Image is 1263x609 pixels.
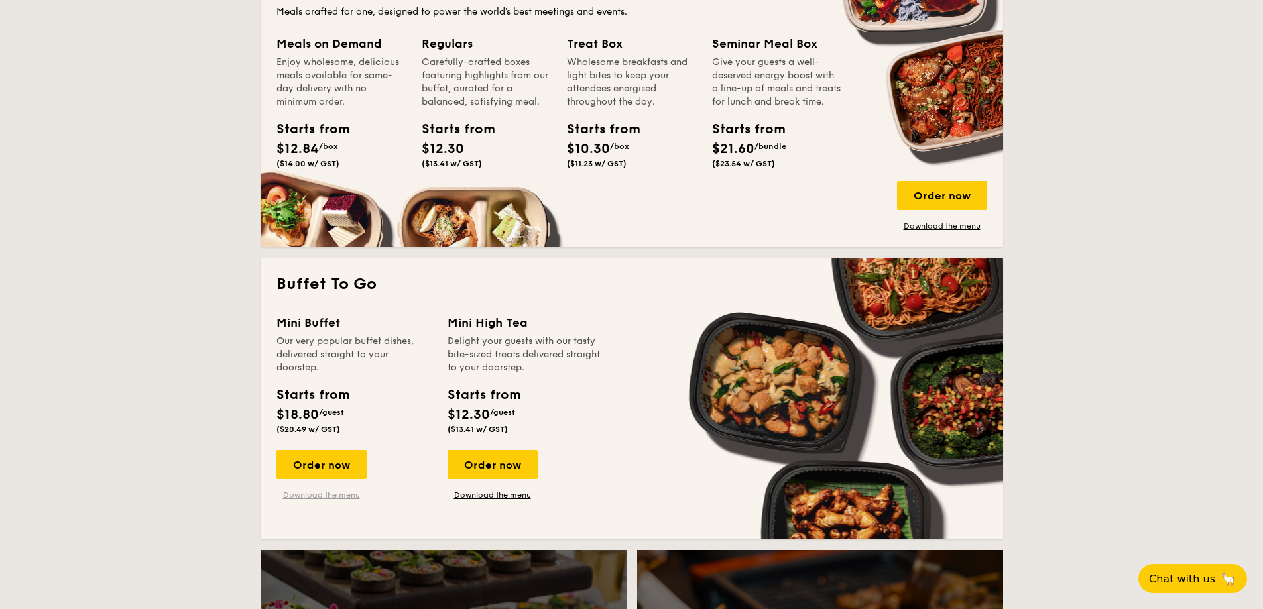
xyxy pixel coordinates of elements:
[422,119,481,139] div: Starts from
[276,385,349,405] div: Starts from
[567,141,610,157] span: $10.30
[422,159,482,168] span: ($13.41 w/ GST)
[448,490,538,500] a: Download the menu
[422,141,464,157] span: $12.30
[276,34,406,53] div: Meals on Demand
[754,142,786,151] span: /bundle
[448,335,603,374] div: Delight your guests with our tasty bite-sized treats delivered straight to your doorstep.
[276,490,367,500] a: Download the menu
[448,385,520,405] div: Starts from
[422,56,551,109] div: Carefully-crafted boxes featuring highlights from our buffet, curated for a balanced, satisfying ...
[897,221,987,231] a: Download the menu
[276,56,406,109] div: Enjoy wholesome, delicious meals available for same-day delivery with no minimum order.
[276,159,339,168] span: ($14.00 w/ GST)
[712,34,841,53] div: Seminar Meal Box
[276,425,340,434] span: ($20.49 w/ GST)
[276,335,432,374] div: Our very popular buffet dishes, delivered straight to your doorstep.
[1221,571,1236,586] span: 🦙
[1138,564,1247,593] button: Chat with us🦙
[448,425,508,434] span: ($13.41 w/ GST)
[448,313,603,332] div: Mini High Tea
[1149,573,1215,585] span: Chat with us
[567,159,627,168] span: ($11.23 w/ GST)
[276,313,432,332] div: Mini Buffet
[712,119,772,139] div: Starts from
[319,408,344,417] span: /guest
[490,408,515,417] span: /guest
[712,159,775,168] span: ($23.54 w/ GST)
[712,141,754,157] span: $21.60
[319,142,338,151] span: /box
[567,119,627,139] div: Starts from
[422,34,551,53] div: Regulars
[897,181,987,210] div: Order now
[276,274,987,295] h2: Buffet To Go
[276,119,336,139] div: Starts from
[712,56,841,109] div: Give your guests a well-deserved energy boost with a line-up of meals and treats for lunch and br...
[610,142,629,151] span: /box
[567,56,696,109] div: Wholesome breakfasts and light bites to keep your attendees energised throughout the day.
[276,407,319,423] span: $18.80
[276,450,367,479] div: Order now
[276,141,319,157] span: $12.84
[567,34,696,53] div: Treat Box
[448,450,538,479] div: Order now
[276,5,987,19] div: Meals crafted for one, designed to power the world's best meetings and events.
[448,407,490,423] span: $12.30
